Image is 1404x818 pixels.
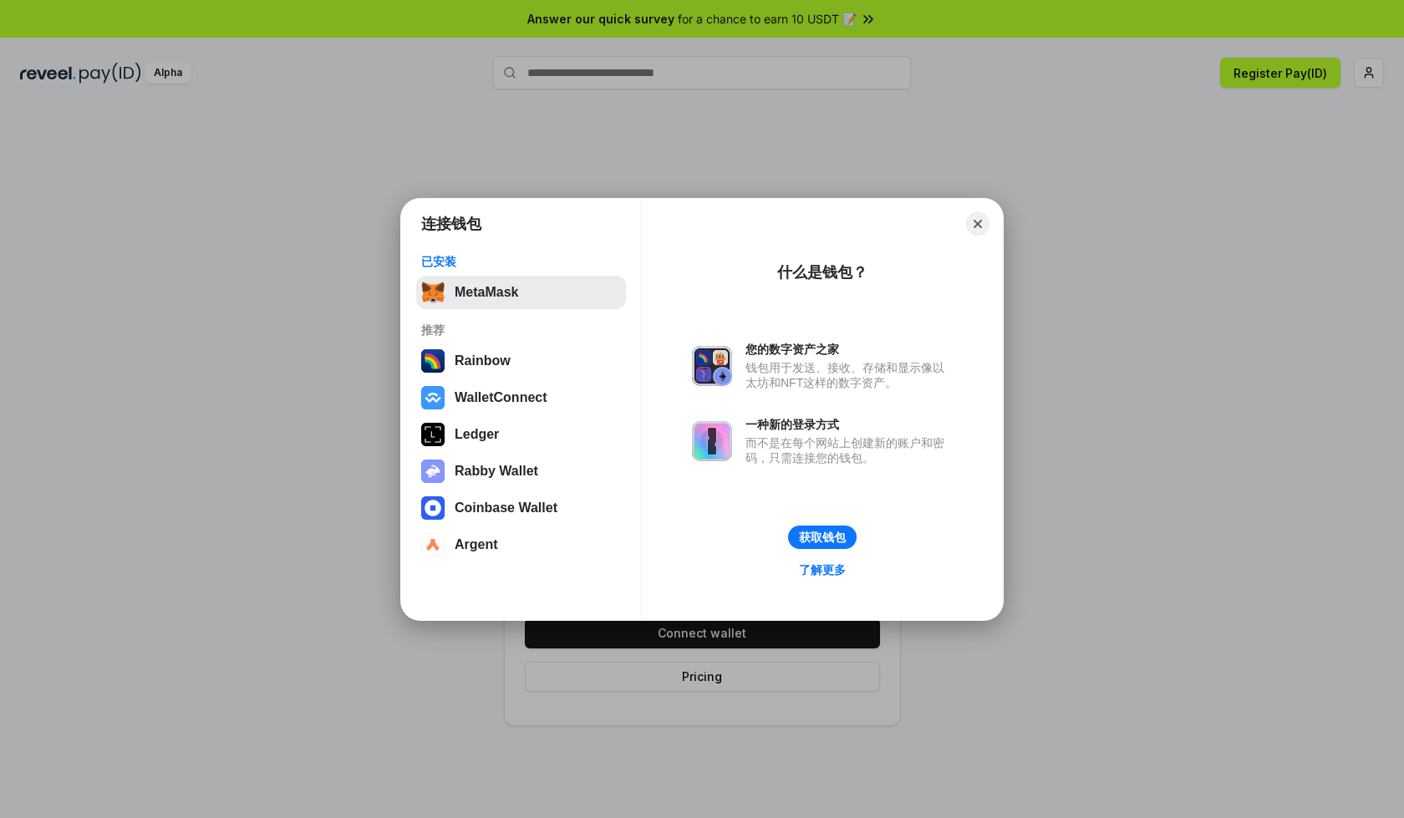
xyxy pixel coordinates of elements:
[416,455,626,488] button: Rabby Wallet
[421,349,445,373] img: svg+xml,%3Csvg%20width%3D%22120%22%20height%3D%22120%22%20viewBox%3D%220%200%20120%20120%22%20fil...
[421,323,621,338] div: 推荐
[745,342,953,357] div: 您的数字资产之家
[421,533,445,556] img: svg+xml,%3Csvg%20width%3D%2228%22%20height%3D%2228%22%20viewBox%3D%220%200%2028%2028%22%20fill%3D...
[421,496,445,520] img: svg+xml,%3Csvg%20width%3D%2228%22%20height%3D%2228%22%20viewBox%3D%220%200%2028%2028%22%20fill%3D...
[455,427,499,442] div: Ledger
[421,254,621,269] div: 已安装
[455,464,538,479] div: Rabby Wallet
[788,526,857,549] button: 获取钱包
[421,386,445,409] img: svg+xml,%3Csvg%20width%3D%2228%22%20height%3D%2228%22%20viewBox%3D%220%200%2028%2028%22%20fill%3D...
[692,346,732,386] img: svg+xml,%3Csvg%20xmlns%3D%22http%3A%2F%2Fwww.w3.org%2F2000%2Fsvg%22%20fill%3D%22none%22%20viewBox...
[416,418,626,451] button: Ledger
[421,460,445,483] img: svg+xml,%3Csvg%20xmlns%3D%22http%3A%2F%2Fwww.w3.org%2F2000%2Fsvg%22%20fill%3D%22none%22%20viewBox...
[421,423,445,446] img: svg+xml,%3Csvg%20xmlns%3D%22http%3A%2F%2Fwww.w3.org%2F2000%2Fsvg%22%20width%3D%2228%22%20height%3...
[789,559,856,581] a: 了解更多
[799,562,846,577] div: 了解更多
[455,390,547,405] div: WalletConnect
[416,491,626,525] button: Coinbase Wallet
[455,537,498,552] div: Argent
[745,435,953,465] div: 而不是在每个网站上创建新的账户和密码，只需连接您的钱包。
[416,381,626,414] button: WalletConnect
[416,344,626,378] button: Rainbow
[455,285,518,300] div: MetaMask
[777,262,867,282] div: 什么是钱包？
[745,360,953,390] div: 钱包用于发送、接收、存储和显示像以太坊和NFT这样的数字资产。
[966,212,989,236] button: Close
[455,353,511,368] div: Rainbow
[421,281,445,304] img: svg+xml,%3Csvg%20fill%3D%22none%22%20height%3D%2233%22%20viewBox%3D%220%200%2035%2033%22%20width%...
[745,417,953,432] div: 一种新的登录方式
[416,276,626,309] button: MetaMask
[692,421,732,461] img: svg+xml,%3Csvg%20xmlns%3D%22http%3A%2F%2Fwww.w3.org%2F2000%2Fsvg%22%20fill%3D%22none%22%20viewBox...
[421,214,481,234] h1: 连接钱包
[455,500,557,516] div: Coinbase Wallet
[799,530,846,545] div: 获取钱包
[416,528,626,561] button: Argent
